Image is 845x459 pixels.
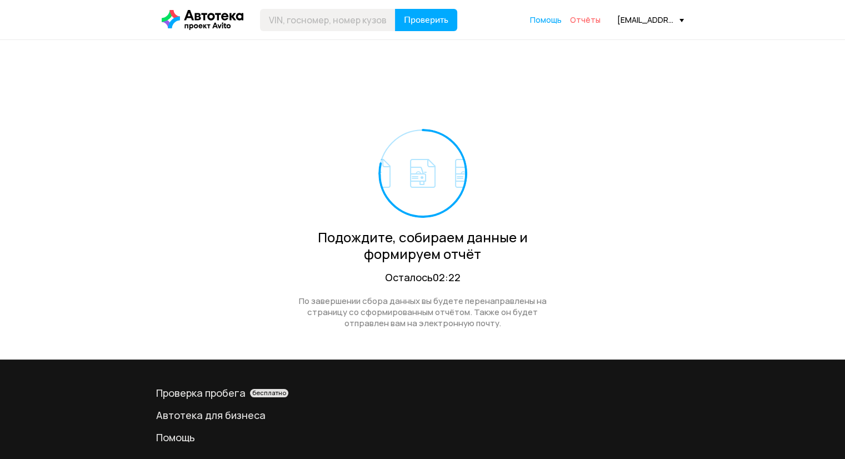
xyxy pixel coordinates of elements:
[287,229,559,262] div: Подождите, собираем данные и формируем отчёт
[287,296,559,329] div: По завершении сбора данных вы будете перенаправлены на страницу со сформированным отчётом. Также ...
[156,386,689,400] div: Проверка пробега
[530,14,562,26] a: Помощь
[617,14,684,25] div: [EMAIL_ADDRESS][DOMAIN_NAME]
[570,14,601,26] a: Отчёты
[156,431,689,444] a: Помощь
[156,386,689,400] a: Проверка пробегабесплатно
[395,9,457,31] button: Проверить
[252,389,286,397] span: бесплатно
[404,16,448,24] span: Проверить
[156,408,689,422] a: Автотека для бизнеса
[530,14,562,25] span: Помощь
[260,9,396,31] input: VIN, госномер, номер кузова
[287,271,559,285] div: Осталось 02:22
[570,14,601,25] span: Отчёты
